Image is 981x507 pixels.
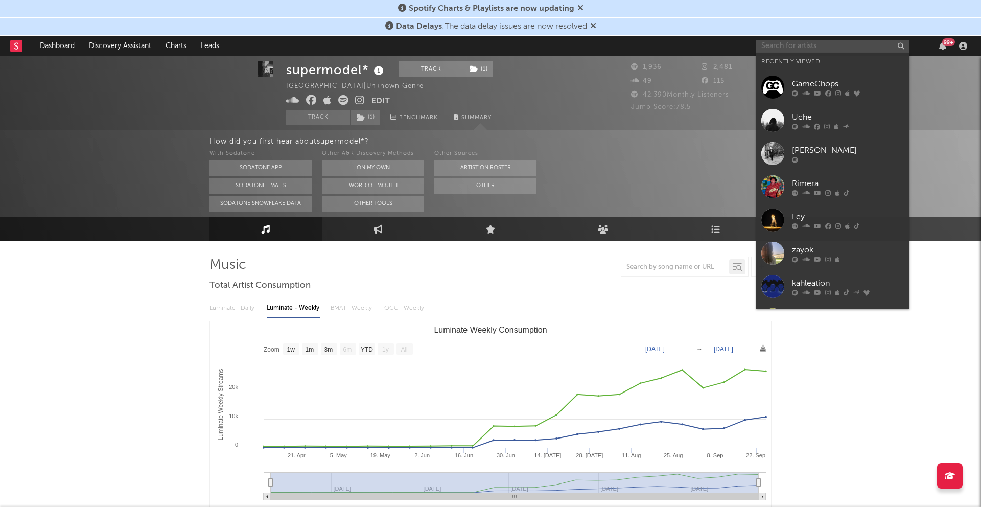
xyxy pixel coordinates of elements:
input: Search for artists [756,40,909,53]
text: 10k [229,413,238,419]
button: Artist on Roster [434,160,536,176]
a: Benchmark [385,110,443,125]
text: 21. Apr [288,452,306,458]
div: Other Sources [434,148,536,160]
button: Edit [371,95,390,108]
span: Spotify Charts & Playlists are now updating [409,5,574,13]
button: Track [399,61,463,77]
span: Benchmark [399,112,438,124]
button: Other [434,178,536,194]
div: How did you first hear about supermodel* ? [209,135,981,148]
a: kahleation [756,270,909,303]
a: zayok [756,237,909,270]
text: 1y [382,346,389,353]
span: ( 1 ) [463,61,493,77]
text: All [401,346,407,353]
button: Summary [449,110,497,125]
text: 19. May [370,452,391,458]
span: Jump Score: 78.5 [631,104,691,110]
button: Word Of Mouth [322,178,424,194]
div: kahleation [792,277,904,289]
button: Sodatone Emails [209,178,312,194]
text: 2. Jun [414,452,430,458]
div: [GEOGRAPHIC_DATA] | Unknown Genre [286,80,435,93]
text: 20k [229,384,238,390]
button: Other Tools [322,196,424,212]
text: → [696,345,703,353]
button: Sodatone Snowflake Data [209,196,312,212]
text: 25. Aug [664,452,683,458]
a: Charts [158,36,194,56]
div: [PERSON_NAME] [792,144,904,156]
div: Luminate - Weekly [267,299,320,317]
button: (1) [463,61,493,77]
div: Other A&R Discovery Methods [322,148,424,160]
text: 30. Jun [497,452,515,458]
a: Discovery Assistant [82,36,158,56]
div: Ley [792,211,904,223]
a: Dashboard [33,36,82,56]
span: 2,481 [702,64,732,71]
a: Rimera [756,170,909,203]
text: 22. Sep [746,452,765,458]
text: [DATE] [645,345,665,353]
text: 5. May [330,452,347,458]
div: supermodel* [286,61,386,78]
span: ( 1 ) [350,110,380,125]
span: 1,936 [631,64,662,71]
button: (1) [351,110,380,125]
div: Recently Viewed [761,56,904,68]
span: : The data delay issues are now resolved [396,22,587,31]
button: Track [286,110,350,125]
div: Rimera [792,177,904,190]
button: On My Own [322,160,424,176]
span: Summary [461,115,492,121]
text: 14. [DATE] [534,452,561,458]
div: 99 + [942,38,955,46]
span: Total Artist Consumption [209,280,311,292]
span: Data Delays [396,22,442,31]
a: Ley [756,203,909,237]
text: 1m [306,346,314,353]
a: Uche [756,104,909,137]
span: Dismiss [577,5,583,13]
text: Zoom [264,346,279,353]
div: With Sodatone [209,148,312,160]
text: Luminate Weekly Consumption [434,326,547,334]
text: 16. Jun [455,452,473,458]
text: 6m [343,346,352,353]
text: 8. Sep [707,452,723,458]
span: Dismiss [590,22,596,31]
text: 3m [324,346,333,353]
a: [PERSON_NAME] [756,137,909,170]
span: 42,390 Monthly Listeners [631,91,729,98]
button: Sodatone App [209,160,312,176]
input: Search by song name or URL [621,263,729,271]
div: zayok [792,244,904,256]
span: 49 [631,78,652,84]
text: 11. Aug [622,452,641,458]
span: 115 [702,78,725,84]
text: YTD [361,346,373,353]
a: GameChops [756,71,909,104]
text: 1w [287,346,295,353]
text: [DATE] [714,345,733,353]
text: 0 [235,442,238,448]
a: Vaeo [756,303,909,336]
div: Uche [792,111,904,123]
button: 99+ [939,42,946,50]
text: 28. [DATE] [576,452,603,458]
text: Luminate Weekly Streams [217,369,224,441]
div: GameChops [792,78,904,90]
a: Leads [194,36,226,56]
